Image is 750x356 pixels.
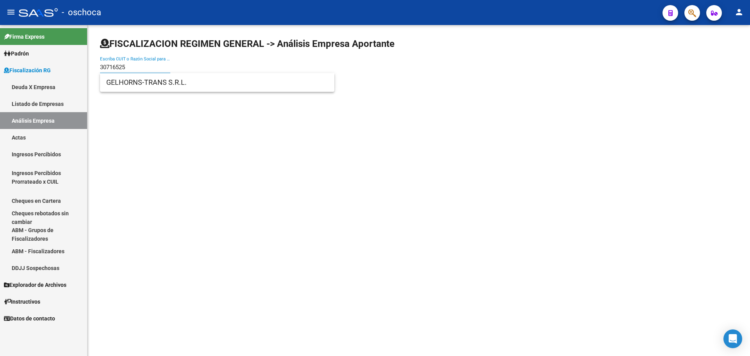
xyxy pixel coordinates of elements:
span: Padrón [4,49,29,58]
mat-icon: person [734,7,744,17]
h1: FISCALIZACION REGIMEN GENERAL -> Análisis Empresa Aportante [100,38,395,50]
span: GELHORNS-TRANS S.R.L. [106,73,328,92]
span: Explorador de Archivos [4,281,66,289]
span: Fiscalización RG [4,66,51,75]
span: Instructivos [4,297,40,306]
mat-icon: menu [6,7,16,17]
span: Datos de contacto [4,314,55,323]
div: Open Intercom Messenger [723,329,742,348]
span: - oschoca [62,4,101,21]
span: Firma Express [4,32,45,41]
